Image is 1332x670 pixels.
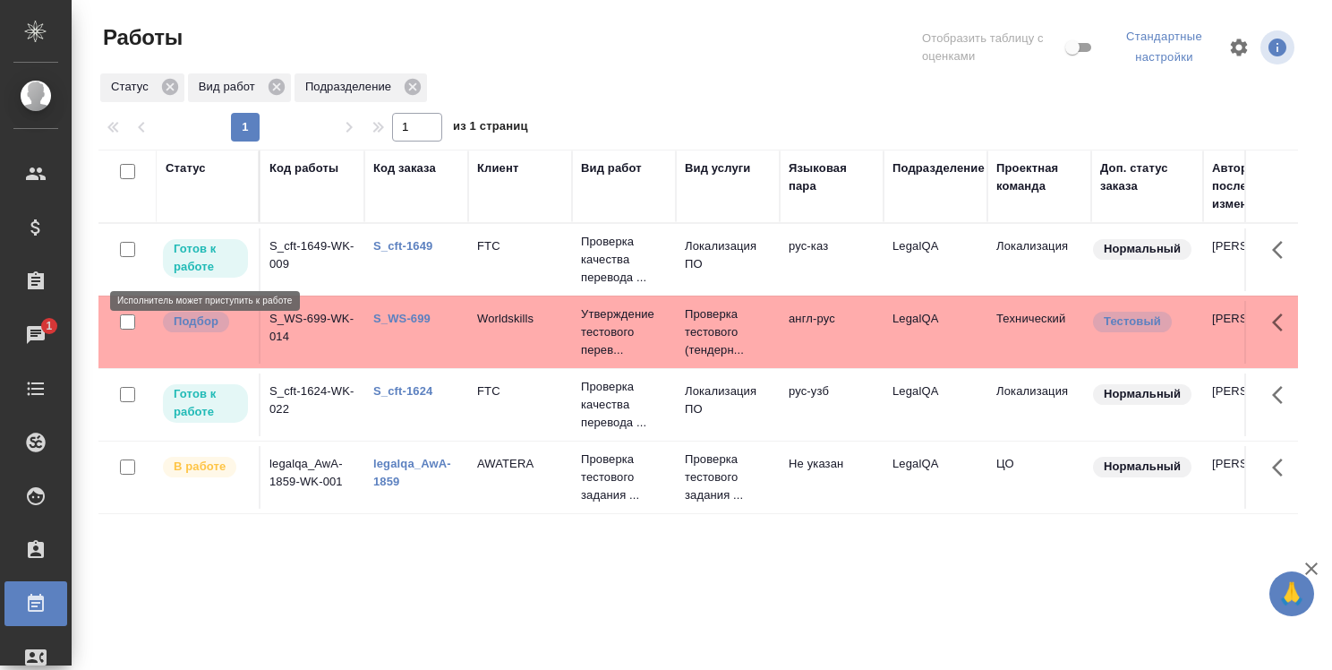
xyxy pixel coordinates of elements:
span: 1 [35,317,63,335]
p: Проверка тестового задания ... [685,451,771,504]
div: Статус [166,159,206,177]
p: Подразделение [305,78,397,96]
td: рус-каз [780,228,884,291]
div: split button [1111,23,1217,72]
td: [PERSON_NAME] [1203,301,1307,364]
td: S_cft-1649-WK-009 [260,228,364,291]
td: [PERSON_NAME] [1203,374,1307,436]
td: S_WS-699-WK-014 [260,301,364,364]
div: Код заказа [373,159,436,177]
span: Отобразить таблицу с оценками [922,30,1062,65]
a: S_WS-699 [373,312,431,325]
a: S_cft-1649 [373,239,432,253]
div: Подразделение [295,73,427,102]
td: LegalQA [884,374,987,436]
p: Проверка качества перевода ... [581,378,667,432]
td: Локализация [987,374,1091,436]
div: Вид услуги [685,159,751,177]
td: [PERSON_NAME] [1203,446,1307,509]
td: Локализация [987,228,1091,291]
p: Локализация ПО [685,237,771,273]
p: Утверждение тестового перев... [581,305,667,359]
span: Посмотреть информацию [1260,30,1298,64]
div: Код работы [269,159,338,177]
p: Нормальный [1104,458,1181,476]
a: legalqa_AwA-1859 [373,457,451,488]
td: ЦО [987,446,1091,509]
p: Готов к работе [174,385,237,421]
td: рус-узб [780,374,884,436]
div: Автор последнего изменения [1212,159,1298,213]
p: Worldskills [477,310,563,328]
p: Подбор [174,313,218,331]
span: 🙏 [1276,575,1307,613]
button: 🙏 [1269,571,1314,616]
p: FTC [477,382,563,400]
p: Проверка тестового (тендерн... [685,305,771,359]
p: AWATERA [477,455,563,473]
div: Подразделение [892,159,985,177]
div: Можно подбирать исполнителей [161,310,250,334]
div: Вид работ [188,73,291,102]
p: Готов к работе [174,240,237,276]
div: Исполнитель может приступить к работе [161,382,250,425]
td: Технический [987,301,1091,364]
div: Доп. статус заказа [1100,159,1194,195]
button: Здесь прячутся важные кнопки [1261,374,1304,417]
button: Здесь прячутся важные кнопки [1261,446,1304,489]
td: S_cft-1624-WK-022 [260,374,364,436]
p: FTC [477,237,563,255]
div: Вид работ [581,159,642,177]
p: Статус [111,78,155,96]
p: В работе [174,458,226,476]
p: Нормальный [1104,240,1181,258]
span: из 1 страниц [453,116,528,142]
span: Работы [98,23,183,52]
td: [PERSON_NAME] [1203,228,1307,291]
p: Тестовый [1104,313,1161,331]
td: legalqa_AwA-1859-WK-001 [260,446,364,509]
td: LegalQA [884,228,987,291]
td: англ-рус [780,301,884,364]
p: Нормальный [1104,385,1181,403]
p: Локализация ПО [685,382,771,418]
div: Исполнитель выполняет работу [161,455,250,479]
div: Языковая пара [789,159,875,195]
div: Статус [100,73,184,102]
td: Не указан [780,446,884,509]
p: Вид работ [199,78,261,96]
div: Проектная команда [996,159,1082,195]
div: Клиент [477,159,518,177]
button: Здесь прячутся важные кнопки [1261,301,1304,344]
p: Проверка качества перевода ... [581,233,667,287]
span: Настроить таблицу [1217,26,1260,69]
p: Проверка тестового задания ... [581,451,667,504]
td: LegalQA [884,446,987,509]
a: S_cft-1624 [373,384,432,398]
a: 1 [4,313,67,357]
td: LegalQA [884,301,987,364]
button: Здесь прячутся важные кнопки [1261,228,1304,271]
